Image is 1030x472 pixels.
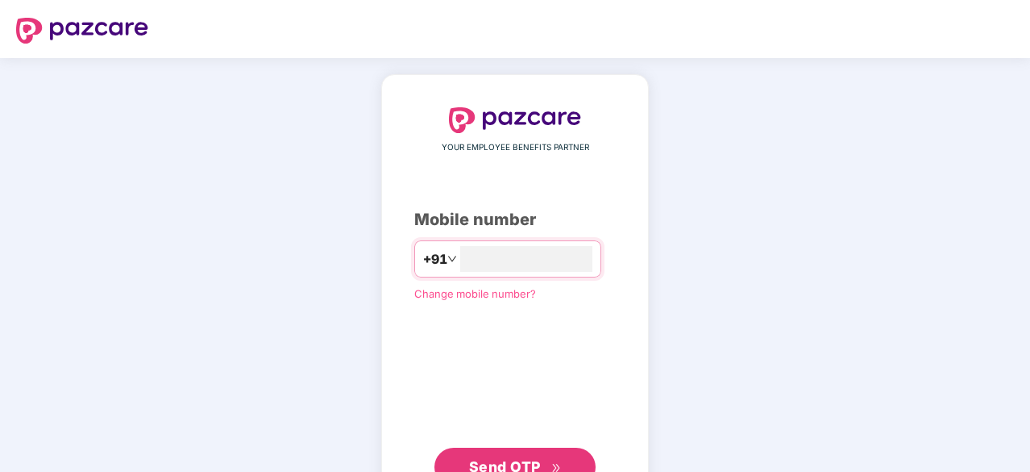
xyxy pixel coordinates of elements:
span: down [447,254,457,264]
img: logo [16,18,148,44]
a: Change mobile number? [414,287,536,300]
div: Mobile number [414,207,616,232]
span: +91 [423,249,447,269]
img: logo [449,107,581,133]
span: YOUR EMPLOYEE BENEFITS PARTNER [442,141,589,154]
